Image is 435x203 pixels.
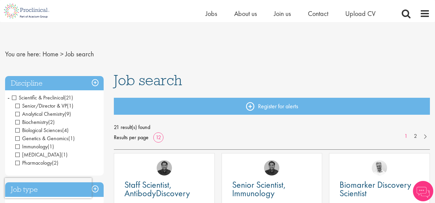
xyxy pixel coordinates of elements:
[124,181,204,198] a: Staff Scientist, AntibodyDiscovery
[15,159,58,166] span: Pharmacology
[413,181,433,201] img: Chatbot
[15,110,65,117] span: Analytical Chemistry
[12,94,64,101] span: Scientific & Preclinical
[232,181,312,198] a: Senior Scientist, Immunology
[308,9,328,18] a: Contact
[15,118,55,126] span: Biochemistry
[15,143,54,150] span: Immunology
[206,9,217,18] a: Jobs
[48,118,55,126] span: (2)
[15,151,61,158] span: [MEDICAL_DATA]
[345,9,376,18] a: Upload CV
[15,127,62,134] span: Biological Sciences
[340,181,419,198] a: Biomarker Discovery Scientist
[232,179,286,199] span: Senior Scientist, Immunology
[114,122,430,132] span: 21 result(s) found
[15,135,68,142] span: Genetics & Genomics
[15,118,48,126] span: Biochemistry
[114,132,149,143] span: Results per page
[5,50,41,58] span: You are here:
[124,179,190,199] span: Staff Scientist, AntibodyDiscovery
[340,179,411,199] span: Biomarker Discovery Scientist
[42,50,58,58] a: breadcrumb link
[12,94,73,101] span: Scientific & Preclinical
[15,143,48,150] span: Immunology
[65,50,94,58] span: Job search
[62,127,69,134] span: (4)
[15,159,52,166] span: Pharmacology
[7,92,10,103] span: -
[372,160,387,176] img: Joshua Bye
[411,132,420,140] a: 2
[15,110,71,117] span: Analytical Chemistry
[114,98,430,115] a: Register for alerts
[401,132,411,140] a: 1
[153,134,163,141] a: 12
[67,102,73,109] span: (1)
[157,160,172,176] img: Mike Raletz
[68,135,75,142] span: (1)
[64,94,73,101] span: (21)
[61,151,68,158] span: (1)
[15,135,75,142] span: Genetics & Genomics
[52,159,58,166] span: (2)
[5,76,104,91] h3: Discipline
[264,160,279,176] img: Mike Raletz
[15,102,73,109] span: Senior/Director & VP
[60,50,64,58] span: >
[48,143,54,150] span: (1)
[15,102,67,109] span: Senior/Director & VP
[15,127,69,134] span: Biological Sciences
[274,9,291,18] a: Join us
[114,71,182,89] span: Job search
[5,178,92,198] iframe: reCAPTCHA
[234,9,257,18] a: About us
[65,110,71,117] span: (9)
[15,151,68,158] span: Laboratory Technician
